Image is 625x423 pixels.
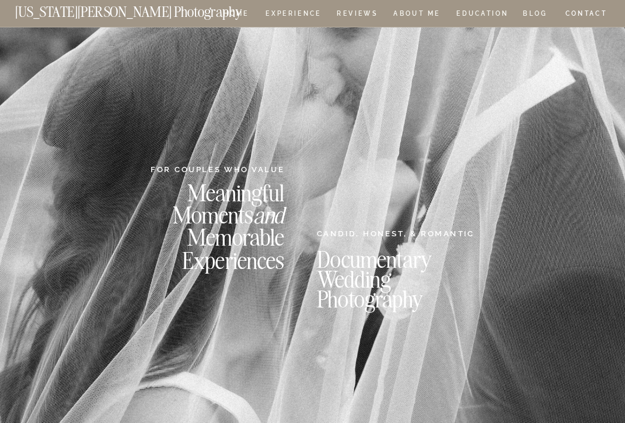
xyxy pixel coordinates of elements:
[393,11,441,19] a: ABOUT ME
[161,181,285,270] h2: Meaningful Moments Memorable Experiences
[147,163,285,174] h2: FOR COUPLES WHO VALUE
[523,11,548,19] a: BLOG
[221,11,251,19] a: HOME
[337,11,376,19] a: REVIEWS
[131,142,495,163] h2: Love Stories, Artfully Documented
[317,249,475,302] h2: Documentary Wedding Photography
[253,201,285,229] i: and
[15,5,277,14] a: [US_STATE][PERSON_NAME] Photography
[455,11,510,19] a: EDUCATION
[317,228,479,244] h2: CANDID, HONEST, & ROMANTIC
[564,8,607,19] a: CONTACT
[266,11,320,19] a: Experience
